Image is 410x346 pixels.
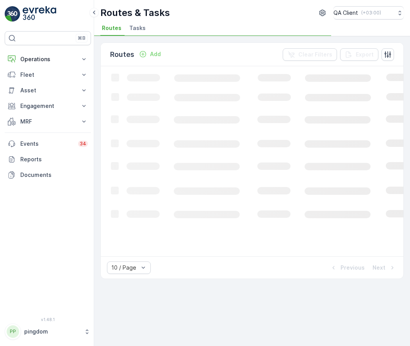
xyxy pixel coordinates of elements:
span: v 1.48.1 [5,317,91,322]
button: QA Client(+03:00) [333,6,404,19]
a: Events34 [5,136,91,152]
p: 34 [80,141,86,147]
p: ⌘B [78,35,86,41]
p: Reports [20,155,88,163]
p: MRF [20,118,75,125]
p: Previous [340,264,365,272]
p: Export [356,51,374,58]
span: Routes [102,24,121,32]
img: logo [5,6,20,22]
p: pingdom [24,328,80,335]
button: Operations [5,51,91,67]
p: Routes [110,49,134,60]
p: Routes & Tasks [100,7,170,19]
button: Asset [5,83,91,98]
button: Add [136,49,164,59]
button: Clear Filters [283,48,337,61]
button: Export [340,48,378,61]
p: Clear Filters [298,51,332,58]
p: Asset [20,86,75,94]
div: PP [7,325,19,338]
button: PPpingdom [5,323,91,340]
p: QA Client [333,9,358,17]
button: MRF [5,114,91,129]
p: Engagement [20,102,75,110]
span: Tasks [129,24,146,32]
p: Next [373,264,385,272]
a: Documents [5,167,91,183]
a: Reports [5,152,91,167]
p: ( +03:00 ) [361,10,381,16]
button: Fleet [5,67,91,83]
p: Events [20,140,73,148]
button: Engagement [5,98,91,114]
img: logo_light-DOdMpM7g.png [23,6,56,22]
p: Documents [20,171,88,179]
p: Fleet [20,71,75,79]
p: Operations [20,55,75,63]
button: Previous [329,263,365,272]
button: Next [372,263,397,272]
p: Add [150,50,161,58]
